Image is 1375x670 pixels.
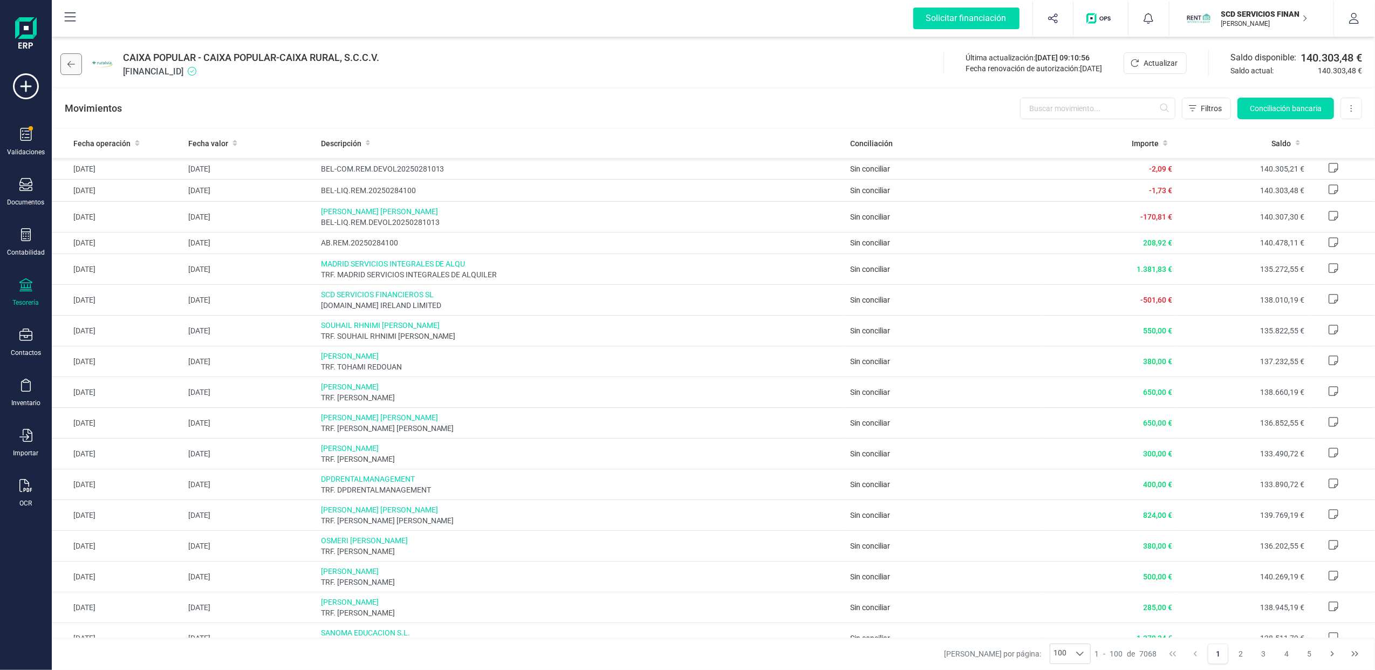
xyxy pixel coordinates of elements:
span: Sin conciliar [850,213,890,221]
span: Importe [1132,138,1159,149]
td: 136.202,55 € [1176,530,1309,561]
td: [DATE] [184,315,316,346]
span: TRF. [PERSON_NAME] [321,577,842,587]
input: Buscar movimiento... [1020,98,1175,119]
span: TRF. [PERSON_NAME] [321,454,842,464]
p: SCD SERVICIOS FINANCIEROS SL [1221,9,1308,19]
span: [PERSON_NAME] [321,566,842,577]
span: DPDRENTALMANAGEMENT [321,474,842,484]
span: Sin conciliar [850,419,890,427]
span: Sin conciliar [850,238,890,247]
span: 140.303,48 € [1301,50,1362,65]
td: 140.305,21 € [1176,158,1309,180]
span: [PERSON_NAME] [321,443,842,454]
span: Sin conciliar [850,296,890,304]
span: Sin conciliar [850,511,890,519]
td: [DATE] [184,377,316,407]
td: [DATE] [184,438,316,469]
span: Descripción [321,138,361,149]
span: TRF. [PERSON_NAME] [321,392,842,403]
span: [PERSON_NAME] [321,381,842,392]
td: 138.511,79 € [1176,623,1309,653]
span: TRF. [PERSON_NAME] [321,607,842,618]
td: [DATE] [184,180,316,201]
span: 650,00 € [1143,419,1172,427]
span: 300,00 € [1143,449,1172,458]
div: Documentos [8,198,45,207]
td: 138.945,19 € [1176,592,1309,623]
td: [DATE] [52,561,184,592]
td: 136.852,55 € [1176,407,1309,438]
span: BEL-LIQ.REM.DEVOL20250281013 [321,217,842,228]
span: Actualizar [1144,58,1178,69]
button: Page 4 [1276,644,1297,664]
td: [DATE] [184,592,316,623]
div: Fecha renovación de autorización: [966,63,1102,74]
td: [DATE] [52,201,184,232]
td: 140.307,30 € [1176,201,1309,232]
span: Fecha operación [73,138,131,149]
span: 650,00 € [1143,388,1172,396]
span: Sin conciliar [850,603,890,612]
span: 550,00 € [1143,326,1172,335]
span: Conciliación bancaria [1250,103,1322,114]
td: 140.269,19 € [1176,561,1309,592]
span: AB.REM.20250284100 [321,237,842,248]
span: 1.279,24 € [1137,634,1172,642]
button: Logo de OPS [1080,1,1121,36]
span: MADRID SERVICIOS INTEGRALES DE ALQU [321,258,842,269]
button: Filtros [1182,98,1231,119]
span: 1 [1095,648,1099,659]
span: Sin conciliar [850,165,890,173]
td: [DATE] [184,561,316,592]
span: 285,00 € [1143,603,1172,612]
span: Saldo [1272,138,1291,149]
button: Solicitar financiación [900,1,1032,36]
td: [DATE] [52,407,184,438]
button: Previous Page [1185,644,1206,664]
p: [PERSON_NAME] [1221,19,1308,28]
span: -2,09 € [1149,165,1172,173]
span: Sin conciliar [850,542,890,550]
td: [DATE] [52,438,184,469]
td: [DATE] [52,530,184,561]
td: [DATE] [184,254,316,284]
td: 140.478,11 € [1176,232,1309,254]
td: [DATE] [184,346,316,377]
span: Conciliación [850,138,893,149]
span: 208,92 € [1143,238,1172,247]
button: Last Page [1345,644,1365,664]
td: 139.769,19 € [1176,500,1309,530]
td: [DATE] [52,377,184,407]
button: First Page [1162,644,1183,664]
span: [DOMAIN_NAME] IRELAND LIMITED [321,300,842,311]
span: OSMERI [PERSON_NAME] [321,535,842,546]
button: Page 2 [1231,644,1251,664]
span: Sin conciliar [850,634,890,642]
td: 133.890,72 € [1176,469,1309,500]
span: 1.381,83 € [1137,265,1172,274]
button: Actualizar [1124,52,1187,74]
span: TRF. [PERSON_NAME] [PERSON_NAME] [321,515,842,526]
span: Sin conciliar [850,572,890,581]
div: OCR [20,499,32,508]
span: TRF. SOUHAIL RHNIMI [PERSON_NAME] [321,331,842,341]
span: Sin conciliar [850,480,890,489]
span: Saldo actual: [1230,65,1314,76]
div: - [1095,648,1157,659]
td: 137.232,55 € [1176,346,1309,377]
div: Solicitar financiación [913,8,1020,29]
td: 138.660,19 € [1176,377,1309,407]
span: [PERSON_NAME] [PERSON_NAME] [321,412,842,423]
td: [DATE] [52,469,184,500]
span: Sin conciliar [850,186,890,195]
div: Contabilidad [7,248,45,257]
span: Sin conciliar [850,265,890,274]
div: Última actualización: [966,52,1102,63]
span: Sin conciliar [850,388,890,396]
td: [DATE] [184,407,316,438]
span: CAIXA POPULAR - CAIXA POPULAR-CAIXA RURAL, S.C.C.V. [123,50,379,65]
td: [DATE] [184,530,316,561]
span: [FINANCIAL_ID] [123,65,379,78]
button: Page 1 [1208,644,1228,664]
